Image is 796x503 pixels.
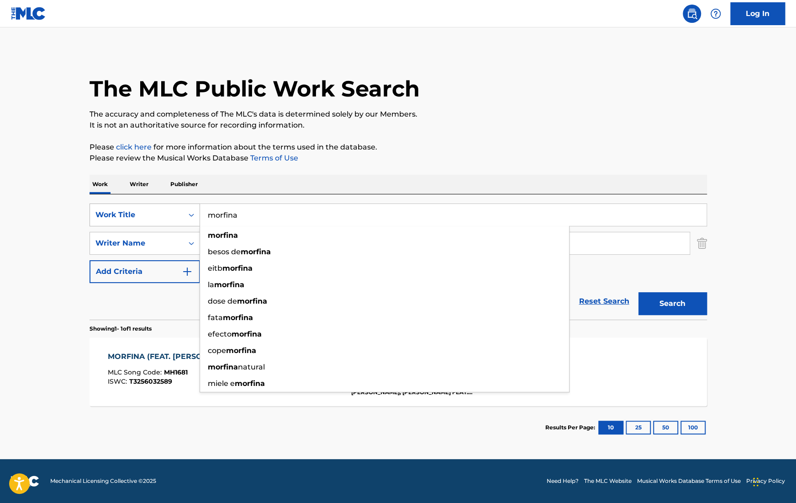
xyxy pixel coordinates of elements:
a: Public Search [683,5,701,23]
p: Please for more information about the terms used in the database. [90,142,707,153]
a: Musical Works Database Terms of Use [637,477,741,485]
img: 9d2ae6d4665cec9f34b9.svg [182,266,193,277]
button: 10 [598,421,623,434]
span: T3256032589 [129,377,172,385]
p: Please review the Musical Works Database [90,153,707,164]
span: la [208,280,214,289]
div: Help [706,5,725,23]
img: search [686,8,697,19]
span: MH1681 [164,368,188,376]
span: miele e [208,379,235,388]
span: eitb [208,264,222,273]
iframe: Chat Widget [750,459,796,503]
strong: morfina [235,379,265,388]
img: logo [11,476,39,487]
span: ISWC : [108,377,129,385]
button: 25 [626,421,651,434]
button: Add Criteria [90,260,200,283]
strong: morfina [226,346,256,355]
form: Search Form [90,203,707,320]
img: MLC Logo [11,7,46,20]
strong: morfina [241,247,271,256]
strong: morfina [208,363,238,371]
p: Showing 1 - 1 of 1 results [90,325,152,333]
strong: morfina [214,280,244,289]
img: help [710,8,721,19]
strong: morfina [208,231,238,240]
div: Drag [753,468,759,496]
span: fata [208,313,223,322]
div: Writer Name [95,238,178,249]
span: dose de [208,297,237,305]
button: 50 [653,421,678,434]
a: Privacy Policy [746,477,785,485]
a: Need Help? [547,477,579,485]
span: efecto [208,330,232,338]
span: Mechanical Licensing Collective © 2025 [50,477,156,485]
a: Reset Search [575,291,634,311]
button: Search [638,292,707,315]
span: cope [208,346,226,355]
div: MORFINA (FEAT. [PERSON_NAME]) [108,351,245,362]
p: Publisher [168,175,200,194]
span: MLC Song Code : [108,368,164,376]
a: Terms of Use [248,154,298,162]
p: Work [90,175,111,194]
div: Work Title [95,209,178,220]
h1: The MLC Public Work Search [90,75,420,102]
p: It is not an authoritative source for recording information. [90,120,707,131]
strong: morfina [237,297,267,305]
strong: morfina [222,264,253,273]
p: Results Per Page: [545,423,597,432]
a: The MLC Website [584,477,632,485]
strong: morfina [223,313,253,322]
img: Delete Criterion [697,232,707,255]
a: click here [116,143,152,151]
p: Writer [127,175,151,194]
a: Log In [730,2,785,25]
button: 100 [680,421,706,434]
p: The accuracy and completeness of The MLC's data is determined solely by our Members. [90,109,707,120]
span: natural [238,363,265,371]
span: besos de [208,247,241,256]
strong: morfina [232,330,262,338]
a: MORFINA (FEAT. [PERSON_NAME])MLC Song Code:MH1681ISWC:T3256032589Writers (8)[PERSON_NAME], [PERSO... [90,337,707,406]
